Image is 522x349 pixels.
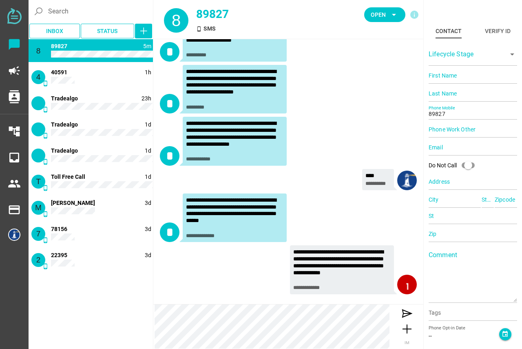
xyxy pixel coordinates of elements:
[8,229,20,241] img: 5e5013c4774eeba51c753a8a-30.png
[29,24,80,38] button: Inbox
[429,139,517,156] input: Email
[42,133,49,139] i: SMS
[145,200,151,206] span: 1759009617
[8,125,21,138] i: account_tree
[429,332,499,340] div: --
[51,43,67,49] span: 89827
[97,26,117,36] span: Status
[397,275,417,294] img: oa-30.png
[436,26,462,36] div: Contact
[42,159,49,165] i: SMS
[397,171,417,190] img: 5e5013c4774eeba51c753a8a-30.png
[8,151,21,164] i: inbox
[42,263,49,269] i: SMS
[8,38,21,51] i: chat_bubble
[42,54,49,60] i: SMS
[172,11,181,29] span: 8
[51,226,67,232] span: 78156
[429,85,517,102] input: Last Name
[145,121,151,128] span: 1759165331
[51,200,95,206] span: 14152166899
[36,177,41,186] span: T
[389,10,399,20] i: arrow_drop_down
[145,147,151,154] span: 1759161410
[482,191,494,208] input: State
[8,177,21,190] i: people
[429,191,481,208] input: City
[485,26,511,36] div: Verify ID
[429,157,480,173] div: Do Not Call
[36,47,41,55] span: 8
[429,173,517,190] input: Address
[51,173,85,180] span: 18662296962
[145,226,151,232] span: 1759009433
[36,229,41,238] span: 7
[8,64,21,77] i: campaign
[51,121,78,128] span: 16466875424
[51,69,67,76] span: 40591
[196,24,296,33] div: SMS
[429,67,517,84] input: First Name
[42,237,49,243] i: SMS
[42,211,49,217] i: SMS
[364,7,405,22] button: Open
[502,331,509,338] i: event
[196,26,202,32] i: SMS
[429,161,457,170] div: Do Not Call
[371,10,386,20] span: Open
[46,26,63,36] span: Inbox
[429,226,517,242] input: Zip
[507,49,517,59] i: arrow_drop_down
[36,73,41,81] span: 4
[36,256,41,264] span: 2
[429,310,517,320] input: Tags
[429,103,517,120] input: Phone Mobile
[42,107,49,113] i: SMS
[42,185,49,191] i: SMS
[143,43,151,49] span: 1759254804
[429,121,517,138] input: Phone Work Other
[51,252,67,258] span: 22395
[196,6,296,23] div: 89827
[405,340,409,345] span: IM
[35,203,42,212] span: M
[8,90,21,103] i: contacts
[51,147,78,154] span: 13322424861
[409,10,419,20] i: info
[145,173,151,180] span: 1759161359
[42,80,49,87] i: SMS
[495,191,517,208] input: Zipcode
[8,203,21,216] i: payment
[7,8,22,24] img: svg+xml;base64,PD94bWwgdmVyc2lvbj0iMS4wIiBlbmNvZGluZz0iVVRGLTgiPz4KPHN2ZyB2ZXJzaW9uPSIxLjEiIHZpZX...
[429,254,517,302] textarea: Comment
[145,252,151,258] span: 1759009423
[429,325,499,332] div: Phone Opt-in Date
[429,208,517,224] input: St
[142,95,151,102] span: 1759172645
[51,95,78,102] span: 13327773250
[145,69,151,76] span: 1759250673
[81,24,135,38] button: Status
